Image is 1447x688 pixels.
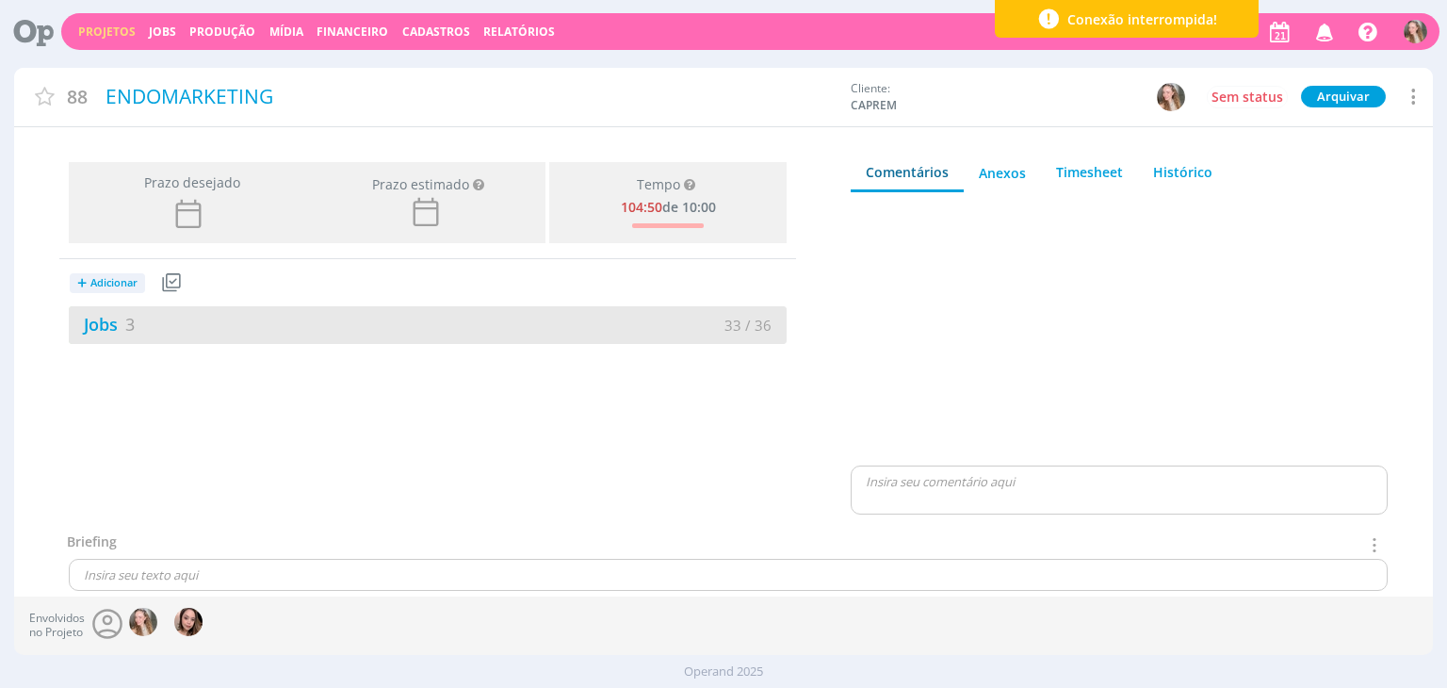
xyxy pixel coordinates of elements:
[149,24,176,40] a: Jobs
[979,163,1026,183] div: Anexos
[264,25,309,40] button: Mídia
[1404,20,1427,43] img: G
[311,25,394,40] button: Financeiro
[402,24,470,40] span: Cadastros
[1301,86,1386,107] button: Arquivar
[1157,83,1185,111] img: G
[125,313,135,336] span: 3
[1403,15,1428,48] button: G
[483,24,555,40] a: Relatórios
[1067,9,1217,29] span: Conexão interrompida!
[90,277,138,289] span: Adicionar
[70,273,145,293] button: +Adicionar
[269,24,303,40] a: Mídia
[1138,155,1228,189] a: Histórico
[621,196,716,216] div: de 10:00
[851,155,964,192] a: Comentários
[69,306,787,344] a: Jobs333 / 36
[621,198,662,216] span: 104:50
[69,313,135,336] a: Jobs
[851,80,1186,114] div: Cliente:
[184,25,261,40] button: Produção
[637,177,680,193] span: Tempo
[189,24,255,40] a: Produção
[78,24,136,40] a: Projetos
[1211,88,1283,106] span: Sem status
[77,273,87,293] span: +
[851,97,992,114] span: CAPREM
[317,24,388,40] a: Financeiro
[29,612,85,639] span: Envolvidos no Projeto
[478,25,561,40] button: Relatórios
[99,75,842,119] div: ENDOMARKETING
[73,25,141,40] button: Projetos
[1041,155,1138,189] a: Timesheet
[69,267,157,300] button: +Adicionar
[129,608,157,636] img: G
[174,608,203,636] img: T
[372,174,469,194] div: Prazo estimado
[67,83,88,110] span: 88
[143,25,182,40] button: Jobs
[397,25,476,40] button: Cadastros
[1156,82,1186,112] button: G
[1207,86,1288,108] button: Sem status
[137,172,240,192] span: Prazo desejado
[67,532,117,559] div: Briefing
[724,316,772,335] span: 33 / 36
